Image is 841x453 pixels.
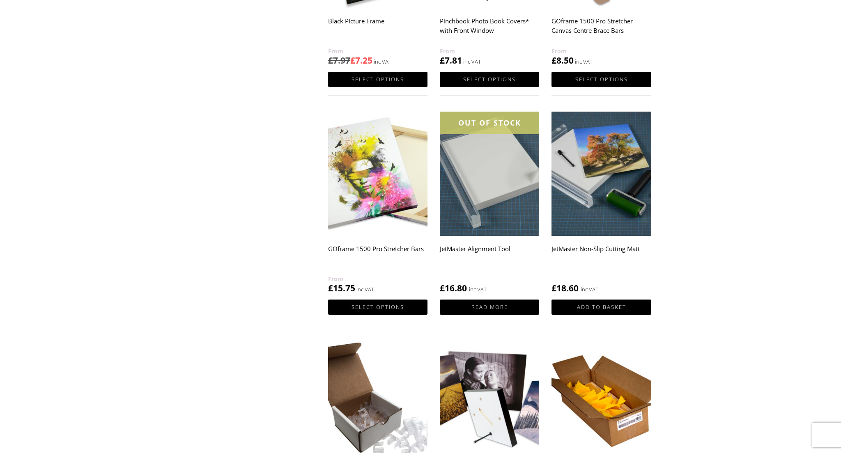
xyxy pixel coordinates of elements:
[551,282,556,294] span: £
[551,55,556,66] span: £
[581,285,598,294] strong: inc VAT
[551,282,579,294] bdi: 18.60
[440,282,467,294] bdi: 16.80
[440,112,539,134] div: OUT OF STOCK
[551,300,651,315] a: Add to basket: “JetMaster Non-Slip Cutting Matt”
[328,241,427,274] h2: GOframe 1500 Pro Stretcher Bars
[440,300,539,315] a: Read more about “JetMaster Alignment Tool”
[440,14,539,46] h2: Pinchbook Photo Book Covers* with Front Window
[328,112,427,236] img: GOframe 1500 Pro Stretcher Bars
[328,14,427,46] h2: Black Picture Frame
[440,282,445,294] span: £
[440,55,445,66] span: £
[328,282,333,294] span: £
[551,14,651,46] h2: GOframe 1500 Pro Stretcher Canvas Centre Brace Bars
[551,241,651,274] h2: JetMaster Non-Slip Cutting Matt
[328,282,355,294] bdi: 15.75
[440,112,539,294] a: OUT OF STOCKJetMaster Alignment Tool £16.80 inc VAT
[350,55,355,66] span: £
[551,55,574,66] bdi: 8.50
[328,112,427,294] a: GOframe 1500 Pro Stretcher Bars £15.75
[328,55,333,66] span: £
[469,285,487,294] strong: inc VAT
[328,72,427,87] a: Select options for “Black Picture Frame”
[551,72,651,87] a: Select options for “GOframe 1500 Pro Stretcher Canvas Centre Brace Bars”
[440,72,539,87] a: Select options for “Pinchbook Photo Book Covers* with Front Window”
[551,112,651,294] a: JetMaster Non-Slip Cutting Matt £18.60 inc VAT
[551,112,651,236] img: JetMaster Non-Slip Cutting Matt
[440,241,539,274] h2: JetMaster Alignment Tool
[328,300,427,315] a: Select options for “GOframe 1500 Pro Stretcher Bars”
[328,55,350,66] bdi: 7.97
[440,112,539,236] img: JetMaster Alignment Tool
[350,55,372,66] bdi: 7.25
[440,55,462,66] bdi: 7.81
